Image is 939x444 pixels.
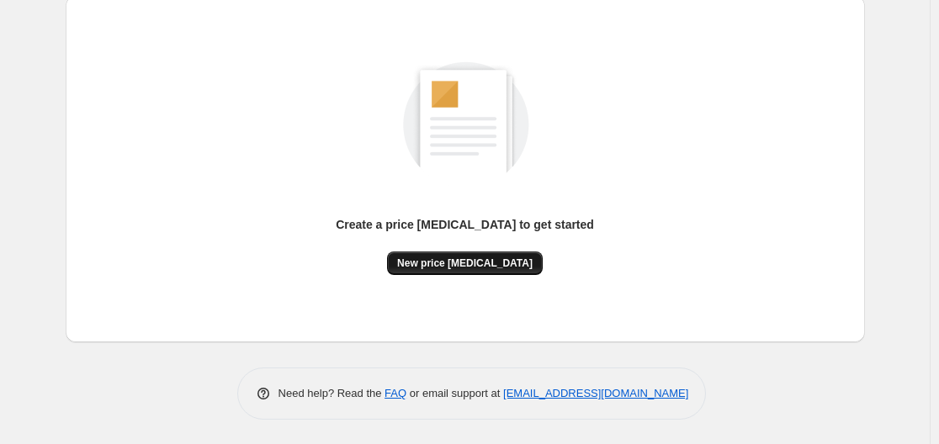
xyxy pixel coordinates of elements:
[406,387,503,399] span: or email support at
[385,387,406,399] a: FAQ
[397,256,533,270] span: New price [MEDICAL_DATA]
[279,387,385,399] span: Need help? Read the
[336,216,594,233] p: Create a price [MEDICAL_DATA] to get started
[387,251,543,275] button: New price [MEDICAL_DATA]
[503,387,688,399] a: [EMAIL_ADDRESS][DOMAIN_NAME]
